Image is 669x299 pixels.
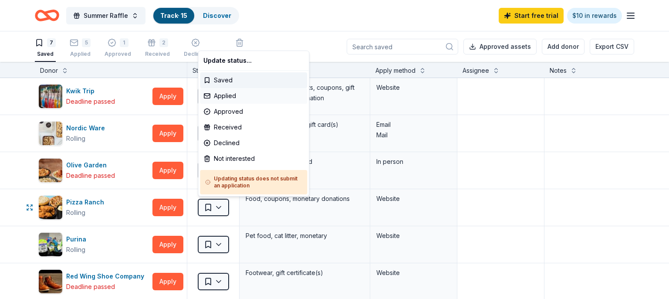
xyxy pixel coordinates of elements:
div: Applied [200,88,307,104]
div: Declined [200,135,307,151]
h5: Updating status does not submit an application [205,175,302,189]
div: Received [200,119,307,135]
div: Saved [200,72,307,88]
div: Approved [200,104,307,119]
div: Update status... [200,53,307,68]
div: Not interested [200,151,307,166]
